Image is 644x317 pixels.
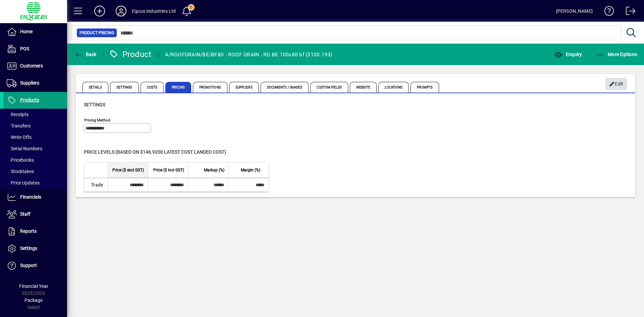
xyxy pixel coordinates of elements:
[110,5,132,17] button: Profile
[605,78,627,90] button: Edit
[67,48,104,60] app-page-header-button: Back
[554,52,582,57] span: Enquiry
[165,49,332,60] div: A/ROOFDRAIN/BE/BF80 - ROOF DRAIN - RD BE 100x80 bf (3100.193)
[84,118,110,122] mat-label: Pricing method
[3,240,67,257] a: Settings
[20,211,31,217] span: Staff
[310,82,348,93] span: Custom Fields
[3,131,67,143] a: Write Offs
[7,146,42,151] span: Serial Numbers
[132,6,176,16] div: Equus Industries Ltd
[20,29,33,34] span: Home
[595,48,639,60] button: More Options
[556,6,593,16] div: [PERSON_NAME]
[24,298,43,303] span: Package
[7,157,34,163] span: Pricebooks
[3,75,67,92] a: Suppliers
[83,82,108,93] span: Details
[3,41,67,57] a: POS
[3,23,67,40] a: Home
[20,263,37,268] span: Support
[3,177,67,189] a: Price Updates
[3,257,67,274] a: Support
[7,169,34,174] span: Stocktakes
[109,49,152,60] div: Product
[112,166,144,174] span: Price ($ excl GST)
[241,166,260,174] span: Margin (%)
[20,246,37,251] span: Settings
[141,82,164,93] span: Costs
[411,82,439,93] span: Prompts
[621,1,636,23] a: Logout
[153,166,184,174] span: Price ($ incl GST)
[79,30,114,36] span: Product Pricing
[19,283,48,289] span: Financial Year
[378,82,409,93] span: Locations
[20,194,41,200] span: Financials
[7,112,29,117] span: Receipts
[165,82,191,93] span: Pricing
[599,1,614,23] a: Knowledge Base
[20,63,43,68] span: Customers
[193,82,227,93] span: Promotions
[84,149,226,155] span: Price levels (based on $146.9200 Latest cost landed cost)
[261,82,309,93] span: Documents / Images
[7,123,31,128] span: Transfers
[3,189,67,206] a: Financials
[350,82,377,93] span: Website
[552,48,584,60] button: Enquiry
[74,52,97,57] span: Back
[7,135,32,140] span: Write Offs
[7,180,40,186] span: Price Updates
[20,228,37,234] span: Reports
[3,154,67,166] a: Pricebooks
[110,82,139,93] span: Settings
[3,223,67,240] a: Reports
[3,120,67,131] a: Transfers
[20,80,39,86] span: Suppliers
[84,178,108,192] td: Trade
[20,46,29,51] span: POS
[229,82,259,93] span: Suppliers
[3,166,67,177] a: Stocktakes
[72,48,98,60] button: Back
[204,166,224,174] span: Markup (%)
[84,102,105,107] span: Settings
[3,109,67,120] a: Receipts
[89,5,110,17] button: Add
[609,78,624,90] span: Edit
[3,58,67,74] a: Customers
[3,143,67,154] a: Serial Numbers
[3,206,67,223] a: Staff
[596,52,637,57] span: More Options
[20,97,39,103] span: Products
